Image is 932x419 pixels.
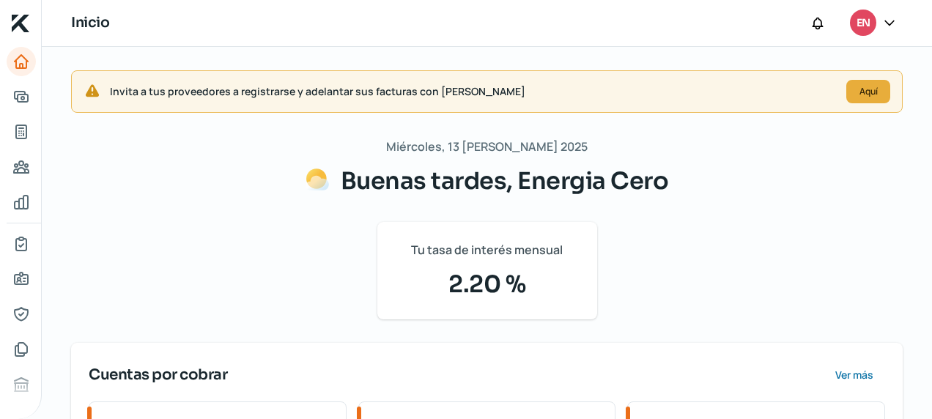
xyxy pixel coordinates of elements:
[306,168,329,191] img: Saludos
[7,152,36,182] a: Cuentas por pagar
[823,360,885,390] button: Ver más
[411,240,563,261] span: Tu tasa de interés mensual
[110,82,835,100] span: Invita a tus proveedores a registrarse y adelantar sus facturas con [PERSON_NAME]
[386,136,588,157] span: Miércoles, 13 [PERSON_NAME] 2025
[7,300,36,329] a: Representantes
[71,12,109,34] h1: Inicio
[835,370,873,380] span: Ver más
[395,267,580,302] span: 2.20 %
[7,117,36,147] a: Cuentas por cobrar
[859,87,878,96] span: Aquí
[89,364,227,386] span: Cuentas por cobrar
[7,370,36,399] a: Buró de crédito
[857,15,870,32] span: EN
[7,335,36,364] a: Documentos
[7,82,36,111] a: Solicitar crédito
[7,229,36,259] a: Mi contrato
[846,80,890,103] button: Aquí
[7,264,36,294] a: Información general
[341,166,669,196] span: Buenas tardes, Energia Cero
[7,47,36,76] a: Inicio
[7,188,36,217] a: Mis finanzas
